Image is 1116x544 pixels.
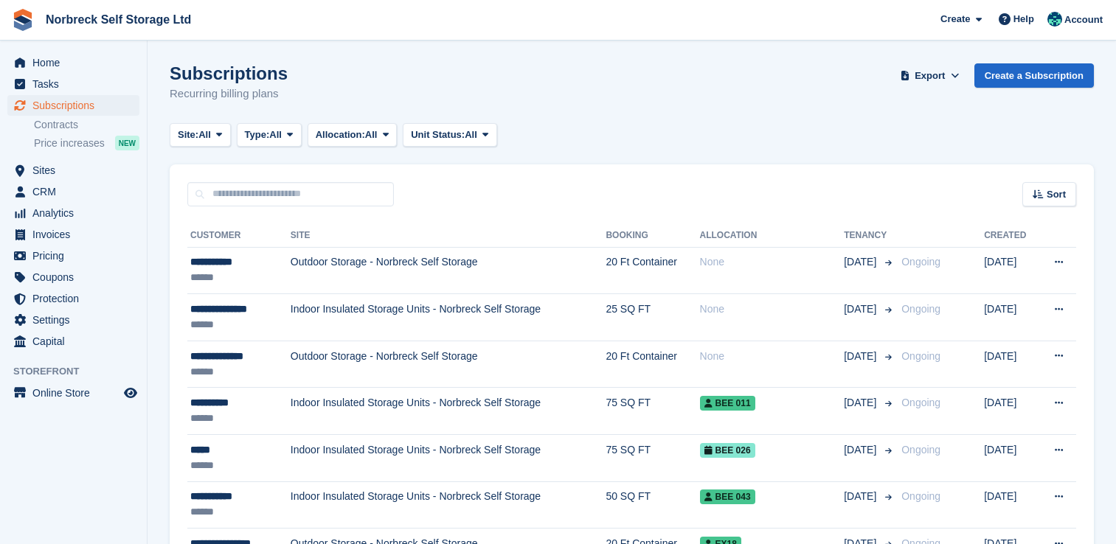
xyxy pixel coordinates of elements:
div: None [700,254,845,270]
th: Booking [606,224,699,248]
h1: Subscriptions [170,63,288,83]
td: 20 Ft Container [606,247,699,294]
td: 25 SQ FT [606,294,699,341]
td: 75 SQ FT [606,388,699,435]
span: Pricing [32,245,121,266]
span: Export [915,69,945,83]
span: BEE 026 [700,443,755,458]
td: [DATE] [984,294,1037,341]
td: Indoor Insulated Storage Units - Norbreck Self Storage [291,388,606,435]
span: Analytics [32,203,121,223]
span: Create [940,12,970,27]
span: BEE 043 [700,489,755,504]
a: menu [7,95,139,116]
span: Protection [32,288,121,309]
span: Tasks [32,74,121,94]
span: Subscriptions [32,95,121,116]
th: Customer [187,224,291,248]
span: [DATE] [844,349,879,364]
span: Site: [178,128,198,142]
a: menu [7,52,139,73]
span: Ongoing [901,350,940,362]
a: Price increases NEW [34,135,139,151]
span: Ongoing [901,256,940,268]
span: Price increases [34,136,105,150]
td: [DATE] [984,247,1037,294]
span: Settings [32,310,121,330]
a: Create a Subscription [974,63,1094,88]
span: Help [1013,12,1034,27]
a: menu [7,74,139,94]
span: All [465,128,477,142]
a: menu [7,245,139,266]
span: Invoices [32,224,121,245]
img: stora-icon-8386f47178a22dfd0bd8f6a31ec36ba5ce8667c1dd55bd0f319d3a0aa187defe.svg [12,9,34,31]
span: BEE 011 [700,396,755,411]
td: Outdoor Storage - Norbreck Self Storage [291,341,606,388]
span: [DATE] [844,301,879,317]
td: [DATE] [984,435,1037,482]
span: Sites [32,160,121,181]
button: Export [898,63,963,88]
th: Created [984,224,1037,248]
span: [DATE] [844,254,879,270]
span: All [198,128,211,142]
a: Contracts [34,118,139,132]
a: menu [7,160,139,181]
span: Ongoing [901,490,940,502]
span: Account [1064,13,1103,27]
td: [DATE] [984,481,1037,529]
td: 20 Ft Container [606,341,699,388]
a: menu [7,331,139,352]
p: Recurring billing plans [170,86,288,102]
span: Ongoing [901,303,940,315]
th: Site [291,224,606,248]
td: Indoor Insulated Storage Units - Norbreck Self Storage [291,294,606,341]
span: Sort [1047,187,1066,202]
span: Allocation: [316,128,365,142]
span: Capital [32,331,121,352]
td: [DATE] [984,388,1037,435]
span: Ongoing [901,444,940,456]
img: Sally King [1047,12,1062,27]
div: None [700,349,845,364]
span: Type: [245,128,270,142]
span: Home [32,52,121,73]
div: None [700,301,845,317]
a: menu [7,224,139,245]
a: menu [7,267,139,287]
th: Allocation [700,224,845,248]
span: [DATE] [844,489,879,504]
span: [DATE] [844,442,879,458]
button: Type: All [237,123,302,147]
div: NEW [115,136,139,150]
td: 50 SQ FT [606,481,699,529]
th: Tenancy [844,224,895,248]
a: menu [7,288,139,309]
button: Unit Status: All [403,123,496,147]
button: Allocation: All [308,123,398,147]
a: menu [7,310,139,330]
span: All [365,128,378,142]
span: Unit Status: [411,128,465,142]
button: Site: All [170,123,231,147]
span: Coupons [32,267,121,287]
td: 75 SQ FT [606,435,699,482]
td: Outdoor Storage - Norbreck Self Storage [291,247,606,294]
td: Indoor Insulated Storage Units - Norbreck Self Storage [291,481,606,529]
span: [DATE] [844,395,879,411]
span: Storefront [13,364,147,379]
span: CRM [32,181,121,202]
span: Ongoing [901,397,940,408]
a: Preview store [122,384,139,402]
a: menu [7,383,139,403]
a: menu [7,203,139,223]
span: Online Store [32,383,121,403]
a: menu [7,181,139,202]
td: [DATE] [984,341,1037,388]
td: Indoor Insulated Storage Units - Norbreck Self Storage [291,435,606,482]
a: Norbreck Self Storage Ltd [40,7,197,32]
span: All [269,128,282,142]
